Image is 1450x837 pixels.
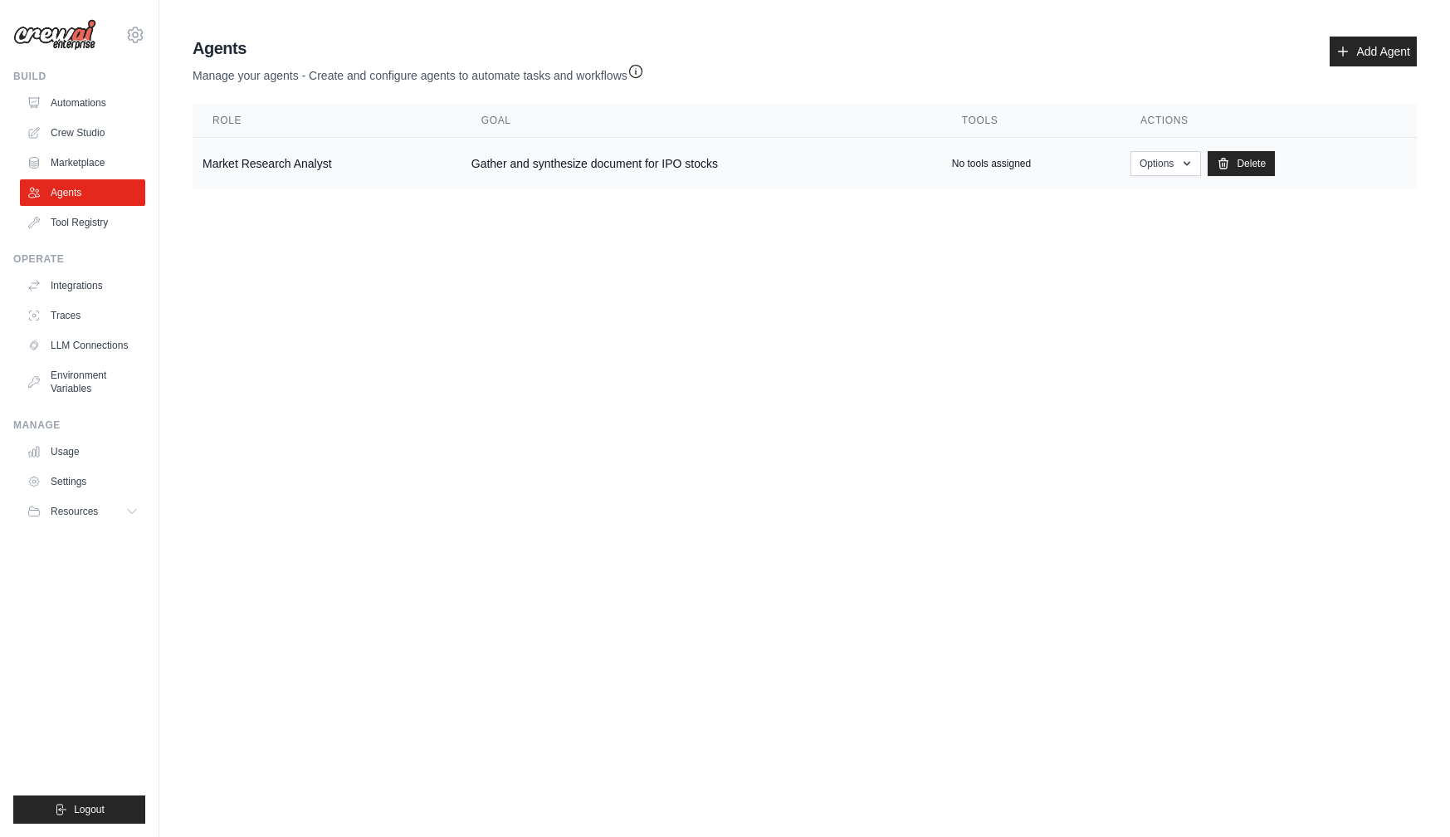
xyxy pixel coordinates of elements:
h2: Agents [193,37,644,60]
th: Actions [1120,104,1417,138]
td: Gather and synthesize document for IPO stocks [461,138,942,190]
button: Options [1130,151,1201,176]
a: Delete [1208,151,1275,176]
a: Traces [20,302,145,329]
div: Build [13,70,145,83]
th: Role [193,104,461,138]
p: No tools assigned [952,157,1031,170]
img: Logo [13,19,96,51]
a: Marketplace [20,149,145,176]
a: Integrations [20,272,145,299]
button: Resources [20,498,145,525]
div: Operate [13,252,145,266]
td: Market Research Analyst [193,138,461,190]
a: Environment Variables [20,362,145,402]
button: Logout [13,795,145,824]
a: Automations [20,90,145,116]
div: Manage [13,418,145,432]
p: Manage your agents - Create and configure agents to automate tasks and workflows [193,60,644,84]
th: Tools [942,104,1120,138]
a: Usage [20,438,145,465]
a: Tool Registry [20,209,145,236]
a: Crew Studio [20,120,145,146]
a: Agents [20,179,145,206]
span: Resources [51,505,98,518]
span: Logout [74,803,105,816]
th: Goal [461,104,942,138]
a: Settings [20,468,145,495]
a: Add Agent [1330,37,1417,66]
a: LLM Connections [20,332,145,359]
